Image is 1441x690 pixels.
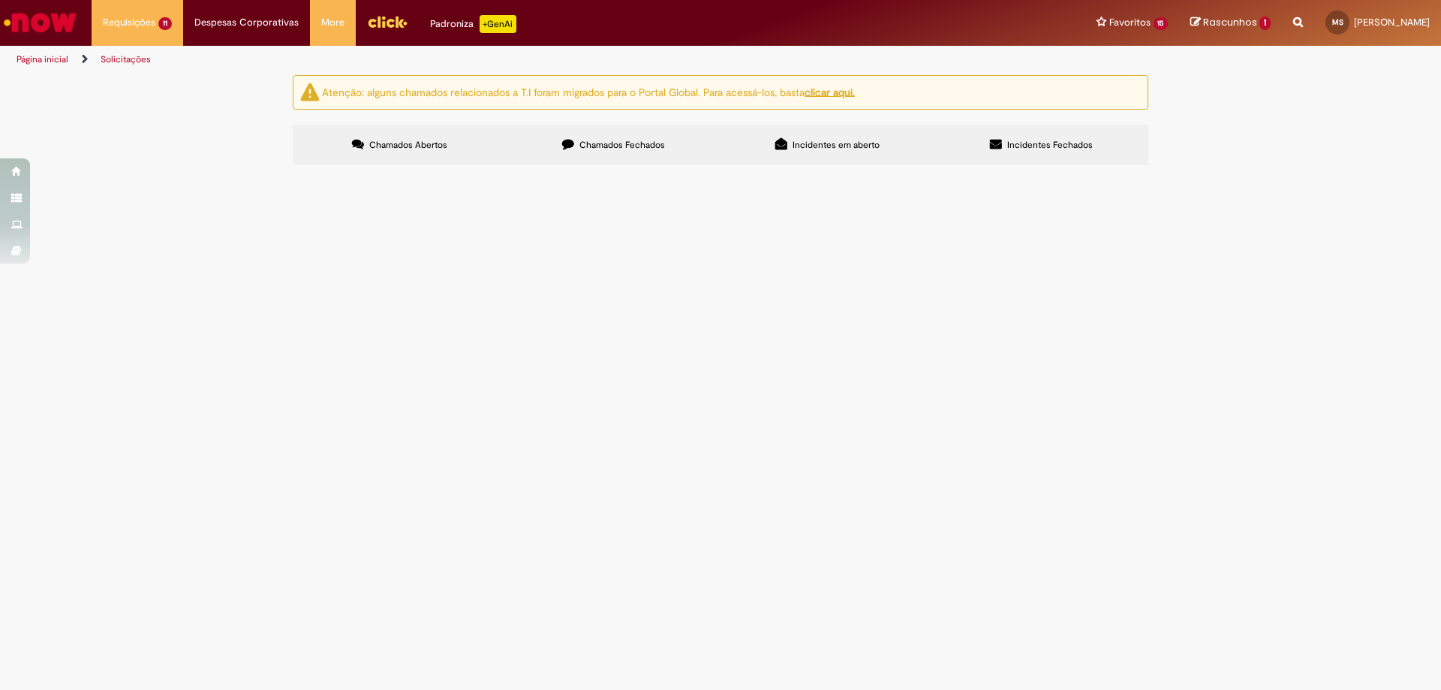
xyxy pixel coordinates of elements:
[793,139,880,151] span: Incidentes em aberto
[11,46,949,74] ul: Trilhas de página
[1354,16,1430,29] span: [PERSON_NAME]
[1203,15,1257,29] span: Rascunhos
[1007,139,1093,151] span: Incidentes Fechados
[2,8,79,38] img: ServiceNow
[805,85,855,98] a: clicar aqui.
[194,15,299,30] span: Despesas Corporativas
[1332,17,1343,27] span: MS
[1259,17,1271,30] span: 1
[101,53,151,65] a: Solicitações
[480,15,516,33] p: +GenAi
[369,139,447,151] span: Chamados Abertos
[430,15,516,33] div: Padroniza
[1109,15,1151,30] span: Favoritos
[322,85,855,98] ng-bind-html: Atenção: alguns chamados relacionados a T.I foram migrados para o Portal Global. Para acessá-los,...
[158,17,172,30] span: 11
[1154,17,1169,30] span: 15
[579,139,665,151] span: Chamados Fechados
[1190,16,1271,30] a: Rascunhos
[103,15,155,30] span: Requisições
[367,11,408,33] img: click_logo_yellow_360x200.png
[321,15,344,30] span: More
[17,53,68,65] a: Página inicial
